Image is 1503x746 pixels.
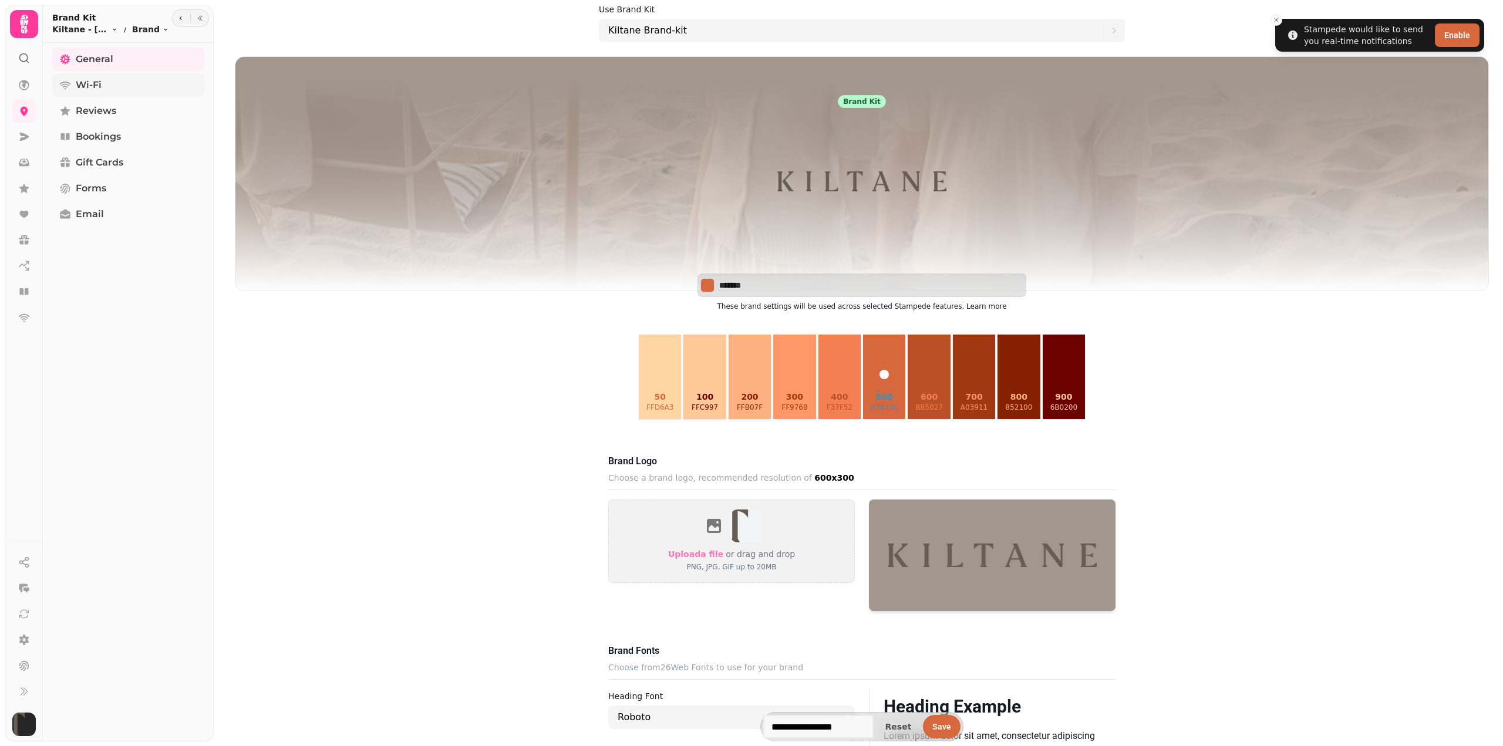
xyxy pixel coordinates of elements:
[876,719,921,734] button: Reset
[827,403,852,412] p: f37f52
[915,403,943,412] p: bb5027
[76,207,104,221] span: Email
[884,698,1101,715] h2: Heading Example
[697,299,1026,313] p: These brand settings will be used across selected Stampede features.
[838,95,886,108] div: Brand kit
[1271,14,1282,26] button: Close toast
[10,713,38,736] button: User avatar
[76,130,121,144] span: Bookings
[668,561,795,573] p: PNG, JPG, GIF up to 20MB
[697,274,1026,297] div: Select color
[52,151,204,174] a: Gift Cards
[608,644,1116,658] h3: Brand fonts
[692,391,718,403] p: 100
[773,335,815,419] button: 300ff9768
[737,403,763,412] p: ffb07f
[768,108,956,255] img: aHR0cHM6Ly9maWxlcy5zdGFtcGVkZS5haS8wMzEyYWY1MC0zNjFmLTExZWEtOTQ3Mi0wNmE0ZDY1OTcxNjAvbWVkaWEvMThmN...
[608,23,687,38] p: Kiltane Brand-kit
[923,715,961,738] button: Save
[76,78,102,92] span: Wi-Fi
[908,335,950,419] button: 600bb5027
[639,335,681,419] button: 50ffd6a3
[76,181,106,195] span: Forms
[668,549,723,559] span: Upload a file
[814,473,854,482] b: 600x300
[646,391,674,403] p: 50
[818,335,861,419] button: 400f37f52
[52,73,204,97] a: Wi-Fi
[683,335,726,419] button: 100ffc997
[132,23,169,35] button: Brand
[915,391,943,403] p: 600
[1043,335,1085,419] button: 9006b0200
[723,547,795,561] p: or drag and drop
[52,23,109,35] span: Kiltane - [GEOGRAPHIC_DATA]
[76,104,116,118] span: Reviews
[1006,403,1033,412] p: 852100
[1304,23,1430,47] div: Stampede would like to send you real-time notifications
[1435,23,1480,47] button: Enable
[870,391,898,403] p: 500
[737,391,763,403] p: 200
[52,202,204,226] a: Email
[52,23,118,35] button: Kiltane - [GEOGRAPHIC_DATA]
[692,403,718,412] p: ffc997
[1006,391,1033,403] p: 800
[781,403,807,412] p: ff9768
[608,471,862,485] p: Choose a brand logo, recommended resolution of
[961,391,988,403] p: 700
[1050,403,1077,412] p: 6b0200
[700,278,715,292] button: Select color
[52,23,169,35] nav: breadcrumb
[52,48,204,71] a: General
[729,335,771,419] button: 200ffb07f
[52,12,169,23] h2: Brand Kit
[12,713,36,736] img: User avatar
[76,156,123,170] span: Gift Cards
[781,391,807,403] p: 300
[997,335,1040,419] button: 800852100
[827,391,852,403] p: 400
[608,689,855,703] label: Heading font
[43,43,214,741] nav: Tabs
[932,723,951,731] span: Save
[961,403,988,412] p: a03911
[618,710,651,724] p: Roboto
[608,454,862,468] h3: Brand logo
[646,403,674,412] p: ffd6a3
[76,52,113,66] span: General
[1050,391,1077,403] p: 900
[599,5,655,14] label: Use Brand Kit
[966,302,1006,310] a: Learn more
[870,403,898,412] p: d7673c
[863,335,905,419] button: 500d7673c
[953,335,995,419] button: 700a03911
[608,660,1116,674] p: Choose from 26 Web Fonts to use for your brand
[869,499,1116,611] img: brand-header
[730,509,763,542] img: aHR0cHM6Ly9maWxlcy5zdGFtcGVkZS5haS8wMzEyYWY1MC0zNjFmLTExZWEtOTQ3Mi0wNmE0ZDY1OTcxNjAvbWVkaWEvMThmN...
[52,177,204,200] a: Forms
[52,99,204,123] a: Reviews
[885,723,912,731] span: Reset
[52,125,204,148] a: Bookings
